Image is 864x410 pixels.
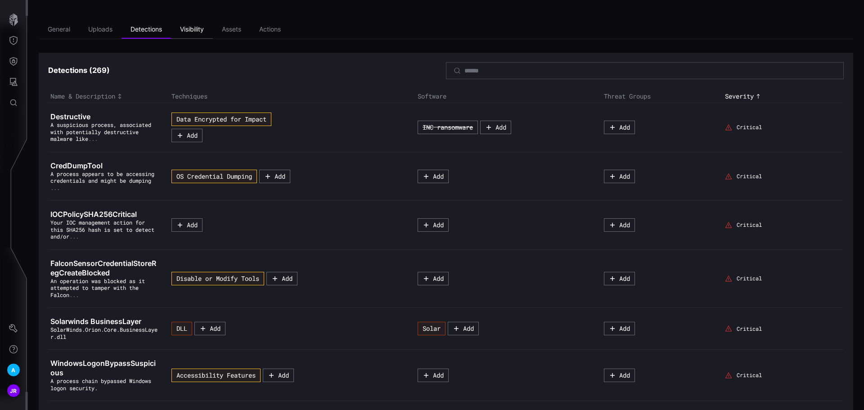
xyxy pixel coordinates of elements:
span: Solarwinds BusinessLayer [50,317,141,326]
button: Add [604,170,635,183]
span: Critical [737,221,762,229]
th: Software [415,90,602,103]
button: Add [604,322,635,335]
button: Data Encrypted for Impact [171,113,271,126]
button: Disable or Modify Tools [171,272,264,285]
li: Detections [121,21,171,39]
button: INC ransomware [418,121,478,134]
span: Your IOC management action for this SHA256 hash is set to detect and/or block [50,219,154,240]
button: ... [69,292,79,299]
li: Visibility [171,21,213,39]
button: A [0,360,27,380]
button: OS Credential Dumping [171,170,257,183]
button: ... [88,135,98,143]
li: General [39,21,79,39]
div: Toggle sort direction [50,92,167,100]
button: Add [171,129,202,142]
button: DLL [171,322,192,335]
button: Add [418,369,449,382]
span: Destructive [50,112,90,121]
a: Solarwinds BusinessLayer [50,317,160,326]
button: Add [194,322,225,335]
span: A process chain bypassed Windows logon security. [50,377,151,392]
span: Critical [737,124,762,131]
button: Add [604,121,635,134]
li: Uploads [79,21,121,39]
span: Critical [737,173,762,180]
button: JR [0,380,27,401]
li: Actions [250,21,290,39]
button: Add [418,218,449,232]
button: Add [263,369,294,382]
button: Add [259,170,290,183]
button: Add [418,272,449,285]
a: FalconSensorCredentialStoreRegCreateBlocked [50,259,160,278]
span: Critical [737,325,762,333]
a: WindowsLogonBypassSuspicious [50,359,160,378]
a: CredDumpTool [50,161,160,171]
span: SolarWinds.Orion.Core.BusinessLayer.dll [50,326,157,340]
span: FalconSensorCredentialStoreRegCreateBlocked [50,259,156,277]
span: A [11,365,15,375]
span: WindowsLogonBypassSuspicious [50,359,156,377]
span: CredDumpTool [50,161,103,170]
span: A process appears to be accessing credentials and might be dumping passwords. If this is unexpect... [50,170,154,185]
button: Add [604,272,635,285]
a: IOCPolicySHA256Critical [50,210,160,219]
button: Add [448,322,479,335]
button: ... [50,185,60,192]
span: A suspicious process, associated with potentially destructive malware like ransomware, launched. ... [50,121,151,142]
button: Add [171,218,202,232]
span: Critical [737,372,762,379]
button: Solar [418,322,445,335]
button: Add [480,121,511,134]
span: An operation was blocked as it attempted to tamper with the Falcon credential store. This might i... [50,277,145,298]
button: Add [604,369,635,382]
button: ... [69,233,79,240]
button: Add [266,272,297,285]
h3: Detections ( 269 ) [48,66,446,75]
span: Critical [737,275,762,282]
button: Add [418,170,449,183]
th: Techniques [169,90,415,103]
a: Destructive [50,112,160,122]
button: Accessibility Features [171,369,261,382]
th: Threat Groups [602,90,723,103]
span: JR [10,386,17,396]
div: Toggle sort direction [725,92,841,100]
button: Add [604,218,635,232]
span: IOCPolicySHA256Critical [50,210,137,219]
li: Assets [213,21,250,39]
